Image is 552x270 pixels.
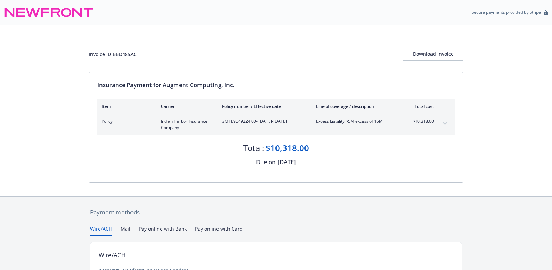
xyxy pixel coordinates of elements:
div: Total: [243,142,264,154]
div: Total cost [408,103,434,109]
span: Excess Liability $5M excess of $5M [316,118,397,124]
button: Pay online with Card [195,225,243,236]
span: Indian Harbor Insurance Company [161,118,211,131]
div: Policy number / Effective date [222,103,305,109]
div: Payment methods [90,208,462,217]
span: Policy [101,118,150,124]
div: Download Invoice [403,47,463,60]
div: Due on [256,158,275,167]
p: Secure payments provided by Stripe [472,9,541,15]
div: Carrier [161,103,211,109]
div: $10,318.00 [265,142,309,154]
button: expand content [439,118,451,129]
span: $10,318.00 [408,118,434,124]
div: PolicyIndian Harbor Insurance Company#MTE9049224 00- [DATE]-[DATE]Excess Liability $5M excess of ... [97,114,455,135]
button: Mail [120,225,130,236]
button: Wire/ACH [90,225,112,236]
button: Download Invoice [403,47,463,61]
div: Insurance Payment for Augment Computing, Inc. [97,81,455,90]
div: Invoice ID: BBD485AC [89,50,137,58]
div: Item [101,103,150,109]
span: #MTE9049224 00 - [DATE]-[DATE] [222,118,305,124]
div: Wire/ACH [99,251,126,260]
div: Line of coverage / description [316,103,397,109]
button: Pay online with Bank [139,225,187,236]
div: [DATE] [278,158,296,167]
